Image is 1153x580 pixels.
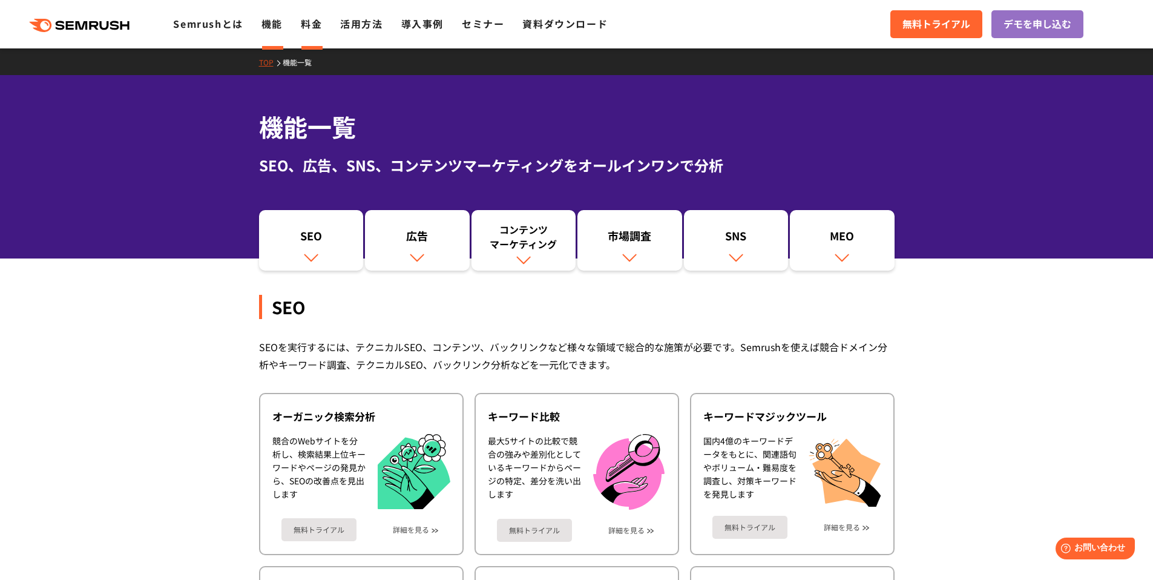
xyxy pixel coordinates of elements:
a: 機能 [261,16,283,31]
div: コンテンツ マーケティング [478,222,570,251]
span: デモを申し込む [1004,16,1071,32]
div: MEO [796,228,889,249]
a: 無料トライアル [497,519,572,542]
img: キーワードマジックツール [809,434,881,507]
div: キーワード比較 [488,409,666,424]
a: 料金 [301,16,322,31]
div: SNS [690,228,783,249]
a: 無料トライアル [890,10,982,38]
a: 詳細を見る [608,526,645,535]
div: 市場調査 [583,228,676,249]
a: MEO [790,210,895,271]
a: デモを申し込む [991,10,1083,38]
img: オーガニック検索分析 [378,434,450,510]
a: 広告 [365,210,470,271]
span: 無料トライアル [902,16,970,32]
a: Semrushとは [173,16,243,31]
a: 市場調査 [577,210,682,271]
a: 無料トライアル [281,518,356,541]
div: SEOを実行するには、テクニカルSEO、コンテンツ、バックリンクなど様々な領域で総合的な施策が必要です。Semrushを使えば競合ドメイン分析やキーワード調査、テクニカルSEO、バックリンク分析... [259,338,895,374]
div: 広告 [371,228,464,249]
a: SEO [259,210,364,271]
div: オーガニック検索分析 [272,409,450,424]
a: セミナー [462,16,504,31]
div: 最大5サイトの比較で競合の強みや差別化としているキーワードからページの特定、差分を洗い出します [488,434,581,510]
a: 機能一覧 [283,57,321,67]
h1: 機能一覧 [259,109,895,145]
div: キーワードマジックツール [703,409,881,424]
div: 競合のWebサイトを分析し、検索結果上位キーワードやページの発見から、SEOの改善点を見出します [272,434,366,510]
a: SNS [684,210,789,271]
iframe: Help widget launcher [1045,533,1140,567]
div: SEO [259,295,895,319]
div: 国内4億のキーワードデータをもとに、関連語句やボリューム・難易度を調査し、対策キーワードを発見します [703,434,797,507]
a: 活用方法 [340,16,383,31]
a: 無料トライアル [712,516,787,539]
a: 詳細を見る [393,526,429,534]
a: 導入事例 [401,16,444,31]
div: SEO [265,228,358,249]
div: SEO、広告、SNS、コンテンツマーケティングをオールインワンで分析 [259,154,895,176]
img: キーワード比較 [593,434,665,510]
a: 詳細を見る [824,523,860,532]
a: TOP [259,57,283,67]
a: 資料ダウンロード [522,16,608,31]
a: コンテンツマーケティング [471,210,576,271]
